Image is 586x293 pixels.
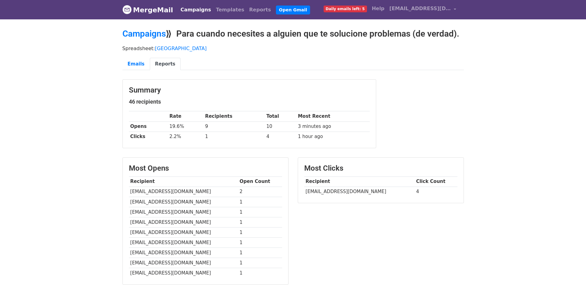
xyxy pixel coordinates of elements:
[238,238,282,248] td: 1
[122,3,173,16] a: MergeMail
[238,248,282,258] td: 1
[168,121,204,132] td: 19.6%
[276,6,310,14] a: Open Gmail
[297,132,370,142] td: 1 hour ago
[238,176,282,187] th: Open Count
[204,121,265,132] td: 9
[129,132,168,142] th: Clicks
[415,176,457,187] th: Click Count
[213,4,247,16] a: Templates
[238,217,282,227] td: 1
[369,2,387,15] a: Help
[238,187,282,197] td: 2
[150,58,181,70] a: Reports
[129,121,168,132] th: Opens
[129,98,370,105] h5: 46 recipients
[129,197,238,207] td: [EMAIL_ADDRESS][DOMAIN_NAME]
[129,248,238,258] td: [EMAIL_ADDRESS][DOMAIN_NAME]
[265,111,297,121] th: Total
[168,111,204,121] th: Rate
[122,29,464,39] h2: ⟫ Para cuando necesites a alguien que te solucione problemas (de verdad).
[321,2,369,15] a: Daily emails left: 5
[129,228,238,238] td: [EMAIL_ADDRESS][DOMAIN_NAME]
[238,258,282,268] td: 1
[129,164,282,173] h3: Most Opens
[122,45,464,52] p: Spreadsheet:
[238,207,282,217] td: 1
[324,6,367,12] span: Daily emails left: 5
[297,121,370,132] td: 3 minutes ago
[265,121,297,132] td: 10
[129,217,238,227] td: [EMAIL_ADDRESS][DOMAIN_NAME]
[168,132,204,142] td: 2.2%
[265,132,297,142] td: 4
[129,238,238,248] td: [EMAIL_ADDRESS][DOMAIN_NAME]
[178,4,213,16] a: Campaigns
[129,176,238,187] th: Recipient
[304,164,457,173] h3: Most Clicks
[238,197,282,207] td: 1
[122,29,166,39] a: Campaigns
[238,268,282,278] td: 1
[129,86,370,95] h3: Summary
[304,187,415,197] td: [EMAIL_ADDRESS][DOMAIN_NAME]
[247,4,273,16] a: Reports
[415,187,457,197] td: 4
[129,268,238,278] td: [EMAIL_ADDRESS][DOMAIN_NAME]
[129,187,238,197] td: [EMAIL_ADDRESS][DOMAIN_NAME]
[204,132,265,142] td: 1
[122,58,150,70] a: Emails
[297,111,370,121] th: Most Recent
[129,258,238,268] td: [EMAIL_ADDRESS][DOMAIN_NAME]
[387,2,459,17] a: [EMAIL_ADDRESS][DOMAIN_NAME]
[204,111,265,121] th: Recipients
[304,176,415,187] th: Recipient
[122,5,132,14] img: MergeMail logo
[129,207,238,217] td: [EMAIL_ADDRESS][DOMAIN_NAME]
[155,46,207,51] a: [GEOGRAPHIC_DATA]
[238,228,282,238] td: 1
[389,5,451,12] span: [EMAIL_ADDRESS][DOMAIN_NAME]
